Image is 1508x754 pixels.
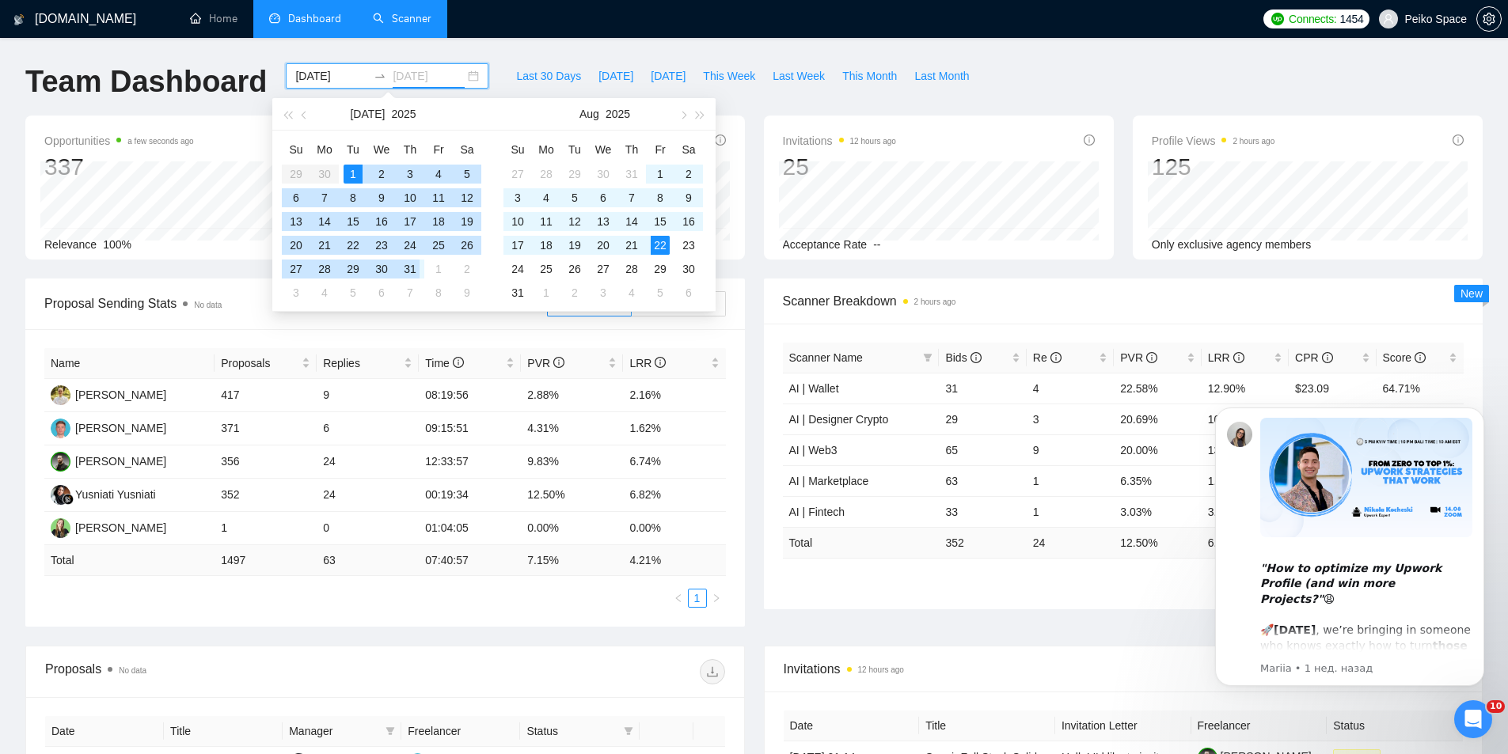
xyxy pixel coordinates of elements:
button: [DATE] [590,63,642,89]
td: 2025-08-13 [589,210,617,233]
td: 2025-08-06 [367,281,396,305]
span: Bids [945,351,981,364]
p: Message from Mariia, sent 1 нед. назад [69,278,281,292]
div: 6 [679,283,698,302]
div: 18 [429,212,448,231]
td: 2025-08-10 [503,210,532,233]
td: 2025-07-28 [310,257,339,281]
div: 6 [594,188,613,207]
div: [PERSON_NAME] [75,419,166,437]
span: Replies [323,354,401,372]
td: 2025-07-05 [453,162,481,186]
a: AI | Web3 [789,444,838,457]
td: 2025-08-07 [617,186,646,210]
span: Invitations [783,131,896,150]
td: 2025-08-27 [589,257,617,281]
td: 2025-09-05 [646,281,674,305]
span: Last 30 Days [516,67,581,85]
th: Su [503,137,532,162]
div: 1 [429,260,448,278]
img: YY [51,485,70,505]
td: 2025-07-14 [310,210,339,233]
button: setting [1476,6,1502,32]
span: Opportunities [44,131,194,150]
td: 2025-08-21 [617,233,646,257]
div: 12 [458,188,477,207]
th: We [367,137,396,162]
button: This Month [834,63,906,89]
button: [DATE] [350,98,385,130]
span: filter [624,726,633,736]
div: 17 [401,212,420,231]
div: 🚀 , we’re bringing in someone who knows exactly how to turn into - and has done it at the highest... [69,161,281,301]
span: left [674,593,683,603]
div: 2 [372,165,391,184]
div: 8 [344,188,363,207]
div: 19 [458,212,477,231]
a: YYYusniati Yusniati [51,487,156,500]
b: [DATE] [82,240,124,252]
td: 2025-08-12 [560,210,589,233]
time: a few seconds ago [127,137,193,146]
img: logo [13,7,25,32]
div: 14 [315,212,334,231]
td: 2025-07-31 [617,162,646,186]
div: 16 [679,212,698,231]
td: 2025-07-31 [396,257,424,281]
span: LRR [1208,351,1244,364]
th: Mo [532,137,560,162]
span: This Month [842,67,897,85]
td: 2025-08-09 [674,186,703,210]
span: info-circle [715,135,726,146]
th: Tu [560,137,589,162]
a: homeHome [190,12,237,25]
span: Only exclusive agency members [1152,238,1312,251]
td: 2025-07-16 [367,210,396,233]
div: message notification from Mariia, 1 нед. назад. "How to optimize my Upwork Profile (and win more ... [24,24,293,302]
div: 28 [622,260,641,278]
span: filter [386,726,395,736]
div: 24 [401,236,420,255]
h1: Team Dashboard [25,63,267,100]
div: 30 [594,165,613,184]
td: 2025-07-13 [282,210,310,233]
span: Re [1033,351,1062,364]
div: 337 [44,152,194,182]
span: CPR [1295,351,1332,364]
div: 30 [679,260,698,278]
span: [DATE] [651,67,686,85]
div: 10 [508,212,527,231]
div: 25 [783,152,896,182]
iframe: Intercom notifications сообщение [1191,384,1508,711]
td: 2025-08-30 [674,257,703,281]
span: Last Month [914,67,969,85]
div: 26 [458,236,477,255]
td: 2025-08-11 [532,210,560,233]
img: Profile image for Mariia [36,38,61,63]
td: 2025-08-15 [646,210,674,233]
div: 20 [287,236,306,255]
td: 2025-07-07 [310,186,339,210]
a: AI | Marketplace [789,475,869,487]
span: swap-right [374,70,386,82]
div: 3 [508,188,527,207]
img: upwork-logo.png [1271,13,1284,25]
div: 8 [651,188,670,207]
td: 2025-08-14 [617,210,646,233]
span: info-circle [1084,135,1095,146]
time: 2 hours ago [914,297,956,306]
div: 6 [287,188,306,207]
td: 2025-08-23 [674,233,703,257]
span: info-circle [1415,352,1426,363]
td: 2025-07-17 [396,210,424,233]
b: 😩 [69,178,250,222]
td: 2025-07-06 [282,186,310,210]
span: to [374,70,386,82]
input: End date [393,67,465,85]
div: 31 [401,260,420,278]
div: 30 [372,260,391,278]
a: AI | Wallet [789,382,839,395]
span: Relevance [44,238,97,251]
th: Sa [674,137,703,162]
div: 4 [537,188,556,207]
